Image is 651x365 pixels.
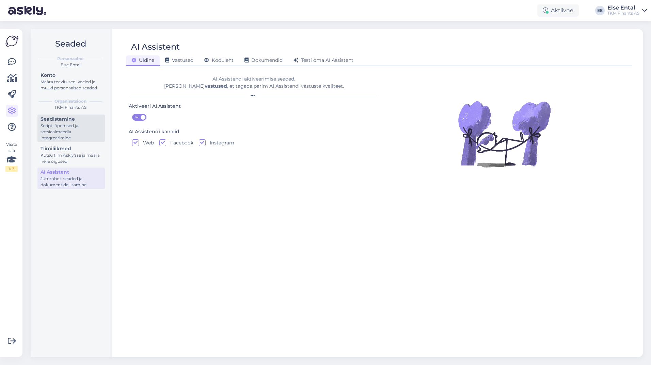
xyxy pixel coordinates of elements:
a: Else EntalTKM Finants AS [607,5,647,16]
div: Tiimiliikmed [41,145,102,152]
div: Vaata siia [5,141,18,172]
div: TKM Finants AS [607,11,639,16]
div: 1 / 3 [5,166,18,172]
div: Konto [41,72,102,79]
div: Aktiveeri AI Assistent [129,103,181,110]
div: TKM Finants AS [36,104,105,110]
div: Script, õpetused ja sotsiaalmeedia integreerimine [41,123,102,141]
div: AI Assistendi kanalid [129,128,179,136]
div: Else Ental [36,62,105,68]
span: Testi oma AI Assistent [293,57,353,63]
div: AI Assistent [41,169,102,176]
div: EE [595,6,605,15]
label: Instagram [206,139,234,146]
span: Üldine [131,57,154,63]
a: KontoMäära teavitused, keeled ja muud personaalsed seaded [37,71,105,92]
a: AI AssistentJuturoboti seaded ja dokumentide lisamine [37,168,105,189]
div: Kutsu tiim Askly'sse ja määra neile õigused [41,152,102,164]
span: Koduleht [204,57,234,63]
div: AI Assistendi aktiveerimise seaded. [PERSON_NAME] , et tagada parim AI Assistendi vastuste kvalit... [129,75,379,90]
b: vastused [205,83,227,89]
span: Dokumendid [244,57,283,63]
div: Määra teavitused, keeled ja muud personaalsed seaded [41,79,102,91]
img: Illustration [457,86,552,181]
div: Aktiivne [537,4,579,17]
h2: Seaded [36,37,105,50]
div: AI Assistent [131,40,180,53]
b: Personaalne [57,56,84,62]
a: SeadistamineScript, õpetused ja sotsiaalmeedia integreerimine [37,115,105,142]
span: Vastused [165,57,193,63]
a: TiimiliikmedKutsu tiim Askly'sse ja määra neile õigused [37,144,105,166]
span: ON [132,114,141,120]
b: Organisatsioon [54,98,86,104]
img: Askly Logo [5,35,18,48]
label: Web [139,139,154,146]
label: Facebook [166,139,193,146]
div: Else Ental [607,5,639,11]
div: Seadistamine [41,116,102,123]
div: Juturoboti seaded ja dokumentide lisamine [41,176,102,188]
